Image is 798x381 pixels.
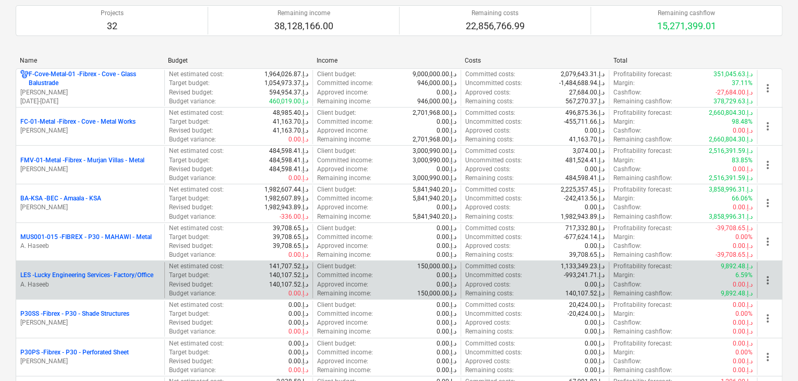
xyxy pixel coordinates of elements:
p: Remaining costs : [465,251,514,259]
p: 140,107.52د.إ.‏ [269,271,308,280]
p: 2,660,804.30د.إ.‏ [709,109,753,117]
p: 0.00د.إ.‏ [288,357,308,366]
div: P30PS -Fibrex - P30 - Perforated Sheet[PERSON_NAME] [20,348,160,366]
p: Remaining cashflow : [613,97,672,106]
p: 0.00د.إ.‏ [437,88,456,97]
p: Target budget : [169,117,210,126]
p: -27,684.00د.إ.‏ [716,88,753,97]
p: 83.85% [732,156,753,165]
p: Approved costs : [465,242,511,251]
p: Uncommitted costs : [465,117,522,126]
p: Remaining costs : [465,289,514,298]
p: 0.00د.إ.‏ [437,224,456,233]
span: more_vert [761,120,774,133]
p: 2,701,968.00د.إ.‏ [413,109,456,117]
div: MUS001-015 -FIBREX - P30 - MAHAWI - MetalA. Haseeb [20,233,160,251]
p: 22,856,766.99 [466,20,525,32]
p: 0.00د.إ.‏ [288,348,308,357]
p: Net estimated cost : [169,70,224,79]
p: Revised budget : [169,280,213,289]
p: Margin : [613,79,635,88]
p: Committed costs : [465,147,515,156]
p: 3,074.00د.إ.‏ [573,147,604,156]
p: 41,163.70د.إ.‏ [273,117,308,126]
p: Remaining costs : [465,327,514,336]
iframe: Chat Widget [746,331,798,381]
p: 1,982,943.89د.إ.‏ [264,203,308,212]
p: Client budget : [317,185,356,194]
p: Margin : [613,156,635,165]
p: Uncommitted costs : [465,271,522,280]
p: 0.00د.إ.‏ [437,242,456,251]
p: 1,982,607.44د.إ.‏ [264,185,308,194]
p: [PERSON_NAME] [20,318,160,327]
p: 946,000.00د.إ.‏ [417,97,456,106]
p: 6.59% [735,271,753,280]
p: Client budget : [317,70,356,79]
p: Approved income : [317,165,368,174]
p: -242,413.56د.إ.‏ [564,194,604,203]
p: 1,964,026.87د.إ.‏ [264,70,308,79]
p: Remaining income : [317,327,371,336]
p: Margin : [613,117,635,126]
p: Net estimated cost : [169,185,224,194]
p: Committed costs : [465,339,515,348]
p: -336.00د.إ.‏ [280,212,308,221]
p: 0.00د.إ.‏ [437,203,456,212]
p: 0.00د.إ.‏ [437,339,456,348]
p: 150,000.00د.إ.‏ [417,262,456,271]
p: Uncommitted costs : [465,233,522,242]
p: 567,270.37د.إ.‏ [565,97,604,106]
p: Target budget : [169,309,210,318]
p: 0.00د.إ.‏ [437,301,456,309]
p: Revised budget : [169,318,213,327]
p: 0.00د.إ.‏ [585,318,604,327]
div: FC-01-Metal -Fibrex - Cove - Metal Works[PERSON_NAME] [20,117,160,135]
p: Uncommitted costs : [465,79,522,88]
span: more_vert [761,82,774,94]
p: Approved costs : [465,203,511,212]
p: Approved income : [317,242,368,251]
p: Budget variance : [169,135,216,144]
p: Projects [101,9,124,18]
p: 460,019.00د.إ.‏ [269,97,308,106]
p: Cashflow : [613,165,642,174]
p: Uncommitted costs : [465,348,522,357]
p: [PERSON_NAME] [20,88,160,97]
p: 0.00د.إ.‏ [733,318,753,327]
p: Uncommitted costs : [465,194,522,203]
p: 9,000,000.00د.إ.‏ [413,70,456,79]
p: Target budget : [169,194,210,203]
p: 0.00د.إ.‏ [585,165,604,174]
p: [PERSON_NAME] [20,165,160,174]
p: Cashflow : [613,88,642,97]
p: 0.00د.إ.‏ [437,251,456,259]
p: Remaining cashflow : [613,212,672,221]
p: Approved costs : [465,280,511,289]
p: Revised budget : [169,203,213,212]
p: Remaining cashflow : [613,327,672,336]
p: Committed income : [317,194,373,203]
p: Profitability forecast : [613,262,672,271]
p: Uncommitted costs : [465,156,522,165]
p: 0.00د.إ.‏ [288,301,308,309]
p: 484,598.41د.إ.‏ [565,174,604,183]
p: [PERSON_NAME] [20,203,160,212]
p: 98.48% [732,117,753,126]
p: Client budget : [317,147,356,156]
p: Committed income : [317,156,373,165]
p: -677,624.14د.إ.‏ [564,233,604,242]
p: Revised budget : [169,357,213,366]
p: Remaining income [274,9,333,18]
p: 1,982,943.89د.إ.‏ [561,212,604,221]
p: 946,000.00د.إ.‏ [417,79,456,88]
p: [PERSON_NAME] [20,357,160,366]
p: Client budget : [317,224,356,233]
p: 0.00د.إ.‏ [585,126,604,135]
p: 484,598.41د.إ.‏ [269,156,308,165]
p: Client budget : [317,301,356,309]
p: 0.00د.إ.‏ [437,280,456,289]
p: 0.00د.إ.‏ [585,357,604,366]
p: Approved income : [317,126,368,135]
